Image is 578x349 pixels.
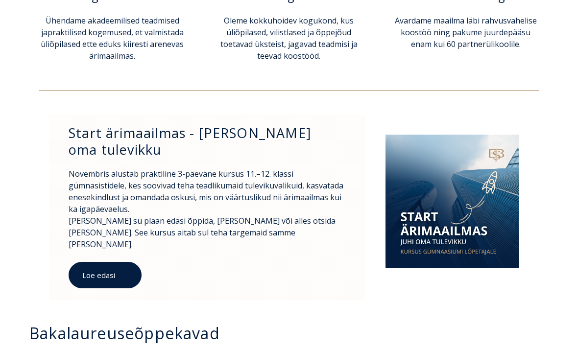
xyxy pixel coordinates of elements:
p: Novembris alustab praktiline 3-päevane kursus 11.–12. klassi gümnasistidele, kes soovivad teha te... [69,168,346,250]
span: Oleme kokkuhoidev kogukond, kus üliõpilased, vilistlased ja õppejõud toetavad üksteist, jagavad t... [220,15,358,61]
img: Start ruut [385,135,519,268]
h3: Start ärimaailmas - [PERSON_NAME] oma tulevikku [69,125,336,158]
a: Loe edasi [69,262,142,289]
h3: Bakalaureuseõppekavad [29,325,558,342]
p: Avardame maailma läbi rahvusvahelise koostöö ning pakume juurdepääsu enam kui 60 partnerülikoolile. [393,15,539,50]
span: Ühendame akadeemilised teadmised ja [41,15,179,38]
span: praktilised kogemused, et valmistada üliõpilased ette eduks kiiresti arenevas ärimaailmas. [41,27,184,61]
